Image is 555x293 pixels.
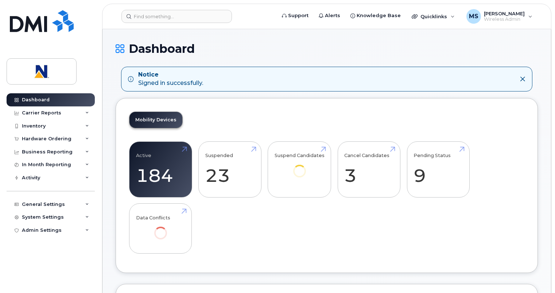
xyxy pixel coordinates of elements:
h1: Dashboard [116,42,538,55]
a: Pending Status 9 [414,145,463,194]
strong: Notice [138,71,203,79]
a: Active 184 [136,145,185,194]
a: Suspend Candidates [275,145,325,187]
a: Suspended 23 [205,145,255,194]
div: Signed in successfully. [138,71,203,87]
a: Cancel Candidates 3 [344,145,393,194]
a: Mobility Devices [129,112,182,128]
a: Data Conflicts [136,208,185,250]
